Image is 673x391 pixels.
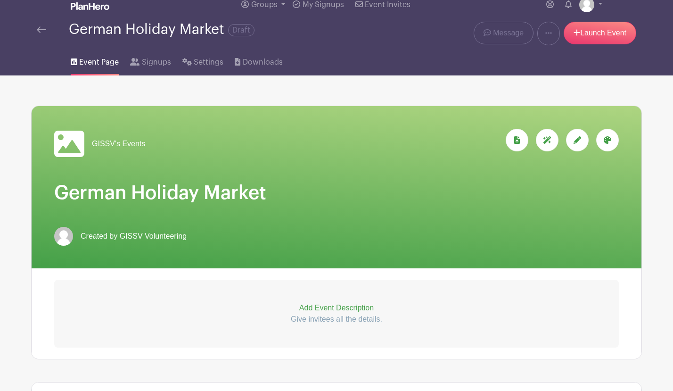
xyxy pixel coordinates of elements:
a: Downloads [235,45,282,75]
span: GISSV's Events [92,138,145,150]
span: Signups [142,57,171,68]
a: Signups [130,45,171,75]
p: Give invitees all the details. [54,314,619,325]
span: Event Invites [365,1,410,8]
a: Message [474,22,533,44]
a: Launch Event [564,22,636,44]
a: Settings [182,45,223,75]
span: Created by GISSV Volunteering [81,231,187,242]
img: back-arrow-29a5d9b10d5bd6ae65dc969a981735edf675c4d7a1fe02e03b50dbd4ba3cdb55.svg [37,26,46,33]
div: German Holiday Market [69,22,254,37]
span: Settings [194,57,223,68]
span: Groups [251,1,278,8]
img: default-ce2991bfa6775e67f084385cd625a349d9dcbb7a52a09fb2fda1e96e2d18dcdb.png [54,227,73,246]
h1: German Holiday Market [54,182,619,204]
span: Message [493,27,524,39]
img: logo_white-6c42ec7e38ccf1d336a20a19083b03d10ae64f83f12c07503d8b9e83406b4c7d.svg [71,2,109,10]
span: Event Page [79,57,119,68]
span: My Signups [303,1,344,8]
a: Add Event Description Give invitees all the details. [54,280,619,348]
span: Draft [228,24,254,36]
span: Downloads [243,57,283,68]
a: Event Page [71,45,119,75]
p: Add Event Description [54,302,619,314]
a: GISSV's Events [54,129,145,159]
